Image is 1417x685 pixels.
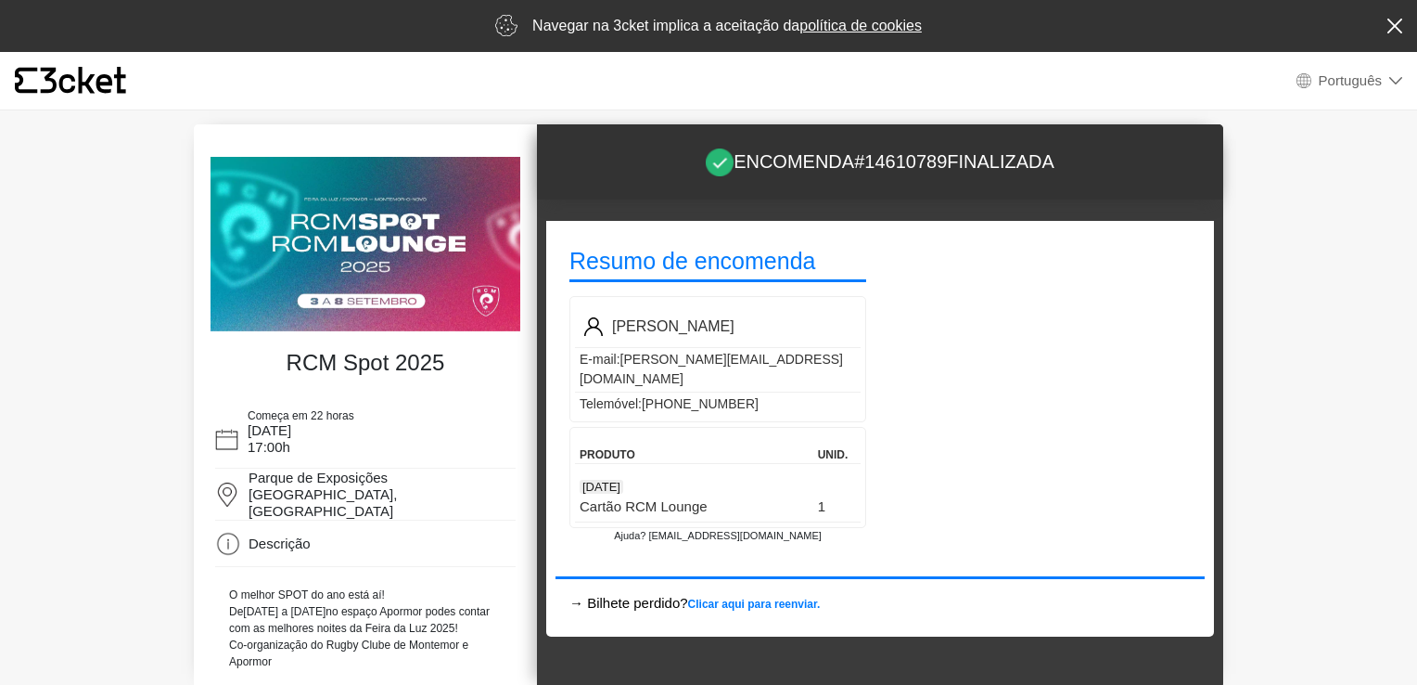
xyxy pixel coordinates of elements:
[854,151,947,172] b: #14610789
[211,157,520,331] img: bee0f1c03afb49638df09832bca554dd.webp
[249,536,311,551] span: Descrição
[569,593,820,614] button: → Bilhete perdido?Clicar aqui para reenviar.
[799,18,922,33] a: política de cookies
[584,317,603,336] img: Pgo8IS0tIEdlbmVyYXRvcjogQWRvYmUgSWxsdXN0cmF0b3IgMTkuMC4wLCBTVkcgRXhwb3J0IFBsdWctSW4gLiBTVkcgVmVyc...
[249,470,397,519] span: Parque de Exposições [GEOGRAPHIC_DATA], [GEOGRAPHIC_DATA]
[220,350,511,377] h4: RCM Spot 2025
[229,637,502,670] p: Co-organização do Rugby Clube de Montemor e Apormor
[575,348,861,392] p: E-mail:
[706,148,1054,177] p: Encomenda finalizada
[243,605,326,618] strong: [DATE] a [DATE]
[229,603,502,637] p: De no espaço Apormor podes contar com as melhores noites da Feira da Luz 2025!
[580,352,843,386] data-tag: [PERSON_NAME][EMAIL_ADDRESS][DOMAIN_NAME]
[580,446,809,463] p: Produto
[575,393,861,417] p: Telemóvel:
[569,528,866,544] p: Ajuda? [EMAIL_ADDRESS][DOMAIN_NAME]
[612,316,734,338] p: [PERSON_NAME]
[688,598,821,611] b: Clicar aqui para reenviar.
[813,497,861,518] p: 1
[580,497,809,518] p: Cartão RCM Lounge
[642,396,759,411] data-tag: [PHONE_NUMBER]
[580,480,623,494] span: [DATE]
[248,422,291,455] span: [DATE] 17:00h
[569,244,866,282] p: Resumo de encomenda
[818,446,856,463] p: unid.
[532,15,922,37] p: Navegar na 3cket implica a aceitação da
[248,409,354,422] span: Começa em 22 horas
[706,149,734,176] img: correct.png
[15,68,37,94] g: {' '}
[229,588,385,601] span: O melhor SPOT do ano está aí!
